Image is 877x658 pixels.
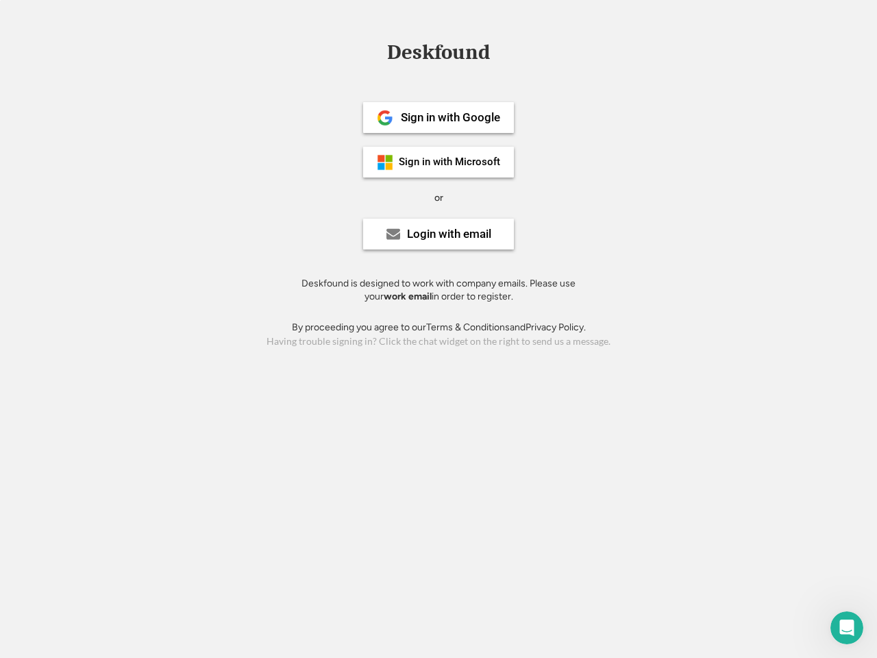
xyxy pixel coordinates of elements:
iframe: Intercom live chat [830,611,863,644]
div: By proceeding you agree to our and [292,321,586,334]
img: 1024px-Google__G__Logo.svg.png [377,110,393,126]
div: Sign in with Google [401,112,500,123]
a: Privacy Policy. [526,321,586,333]
div: Login with email [407,228,491,240]
div: Sign in with Microsoft [399,157,500,167]
div: Deskfound is designed to work with company emails. Please use your in order to register. [284,277,593,304]
div: or [434,191,443,205]
a: Terms & Conditions [426,321,510,333]
img: ms-symbollockup_mssymbol_19.png [377,154,393,171]
strong: work email [384,291,432,302]
div: Deskfound [380,42,497,63]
